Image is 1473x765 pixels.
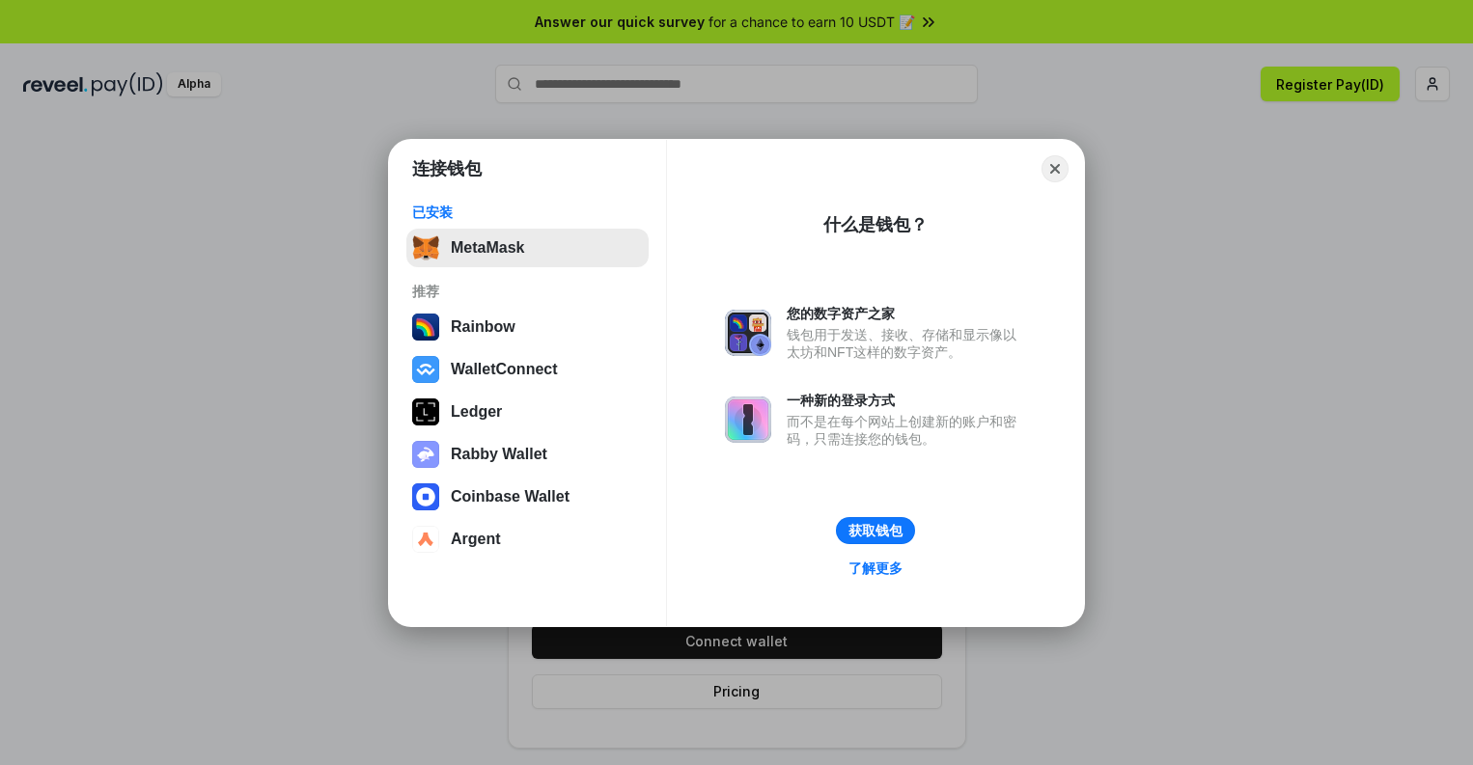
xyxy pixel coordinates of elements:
button: 获取钱包 [836,517,915,544]
button: Ledger [406,393,649,431]
div: 什么是钱包？ [823,213,928,236]
button: Rabby Wallet [406,435,649,474]
img: svg+xml,%3Csvg%20xmlns%3D%22http%3A%2F%2Fwww.w3.org%2F2000%2Fsvg%22%20width%3D%2228%22%20height%3... [412,398,439,425]
img: svg+xml,%3Csvg%20width%3D%22120%22%20height%3D%22120%22%20viewBox%3D%220%200%20120%20120%22%20fil... [412,314,439,341]
h1: 连接钱包 [412,157,482,180]
a: 了解更多 [837,556,914,581]
div: Rainbow [451,318,515,336]
img: svg+xml,%3Csvg%20xmlns%3D%22http%3A%2F%2Fwww.w3.org%2F2000%2Fsvg%22%20fill%3D%22none%22%20viewBox... [725,310,771,356]
div: MetaMask [451,239,524,257]
div: 一种新的登录方式 [787,392,1026,409]
button: Rainbow [406,308,649,346]
div: 您的数字资产之家 [787,305,1026,322]
img: svg+xml,%3Csvg%20width%3D%2228%22%20height%3D%2228%22%20viewBox%3D%220%200%2028%2028%22%20fill%3D... [412,483,439,510]
div: WalletConnect [451,361,558,378]
img: svg+xml,%3Csvg%20width%3D%2228%22%20height%3D%2228%22%20viewBox%3D%220%200%2028%2028%22%20fill%3D... [412,356,439,383]
img: svg+xml,%3Csvg%20xmlns%3D%22http%3A%2F%2Fwww.w3.org%2F2000%2Fsvg%22%20fill%3D%22none%22%20viewBox... [725,396,771,443]
button: Close [1042,155,1069,182]
img: svg+xml,%3Csvg%20xmlns%3D%22http%3A%2F%2Fwww.w3.org%2F2000%2Fsvg%22%20fill%3D%22none%22%20viewBox... [412,441,439,468]
div: 获取钱包 [848,522,903,539]
button: WalletConnect [406,350,649,389]
button: Argent [406,520,649,559]
button: MetaMask [406,229,649,267]
div: 而不是在每个网站上创建新的账户和密码，只需连接您的钱包。 [787,413,1026,448]
div: 推荐 [412,283,643,300]
div: 钱包用于发送、接收、存储和显示像以太坊和NFT这样的数字资产。 [787,326,1026,361]
button: Coinbase Wallet [406,478,649,516]
div: Rabby Wallet [451,446,547,463]
img: svg+xml,%3Csvg%20fill%3D%22none%22%20height%3D%2233%22%20viewBox%3D%220%200%2035%2033%22%20width%... [412,234,439,261]
img: svg+xml,%3Csvg%20width%3D%2228%22%20height%3D%2228%22%20viewBox%3D%220%200%2028%2028%22%20fill%3D... [412,526,439,553]
div: 了解更多 [848,560,903,577]
div: Argent [451,531,501,548]
div: Coinbase Wallet [451,488,570,505]
div: 已安装 [412,204,643,221]
div: Ledger [451,403,502,421]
